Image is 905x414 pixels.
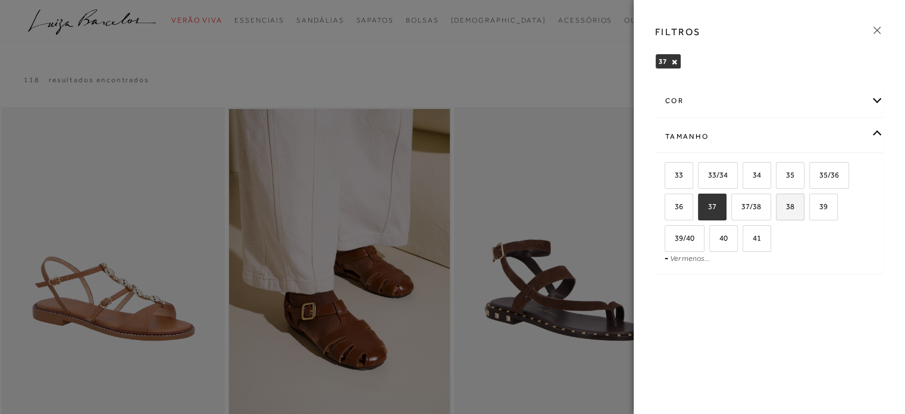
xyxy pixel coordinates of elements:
input: 35 [774,171,786,183]
a: Ver menos... [670,254,710,263]
input: 39 [807,203,819,214]
span: 34 [744,170,761,179]
span: 37/38 [732,202,761,211]
input: 41 [741,234,753,246]
input: 37/38 [729,203,741,214]
span: 33 [666,170,683,179]
span: 39/40 [666,234,694,242]
span: 35 [777,170,794,179]
div: cor [656,85,883,117]
input: 36 [663,203,675,214]
span: 36 [666,202,683,211]
span: 41 [744,234,761,242]
button: 37 Close [671,58,678,66]
span: 38 [777,202,794,211]
input: 37 [696,203,708,214]
span: 35/36 [810,170,839,179]
span: 37 [699,202,716,211]
input: 35/36 [807,171,819,183]
h3: FILTROS [655,25,701,39]
input: 33/34 [696,171,708,183]
span: 33/34 [699,170,728,179]
div: Tamanho [656,121,883,152]
span: 39 [810,202,828,211]
span: 40 [710,234,728,242]
input: 40 [707,234,719,246]
span: 37 [659,57,667,66]
input: 33 [663,171,675,183]
input: 34 [741,171,753,183]
span: - [665,253,668,263]
input: 39/40 [663,234,675,246]
input: 38 [774,203,786,214]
